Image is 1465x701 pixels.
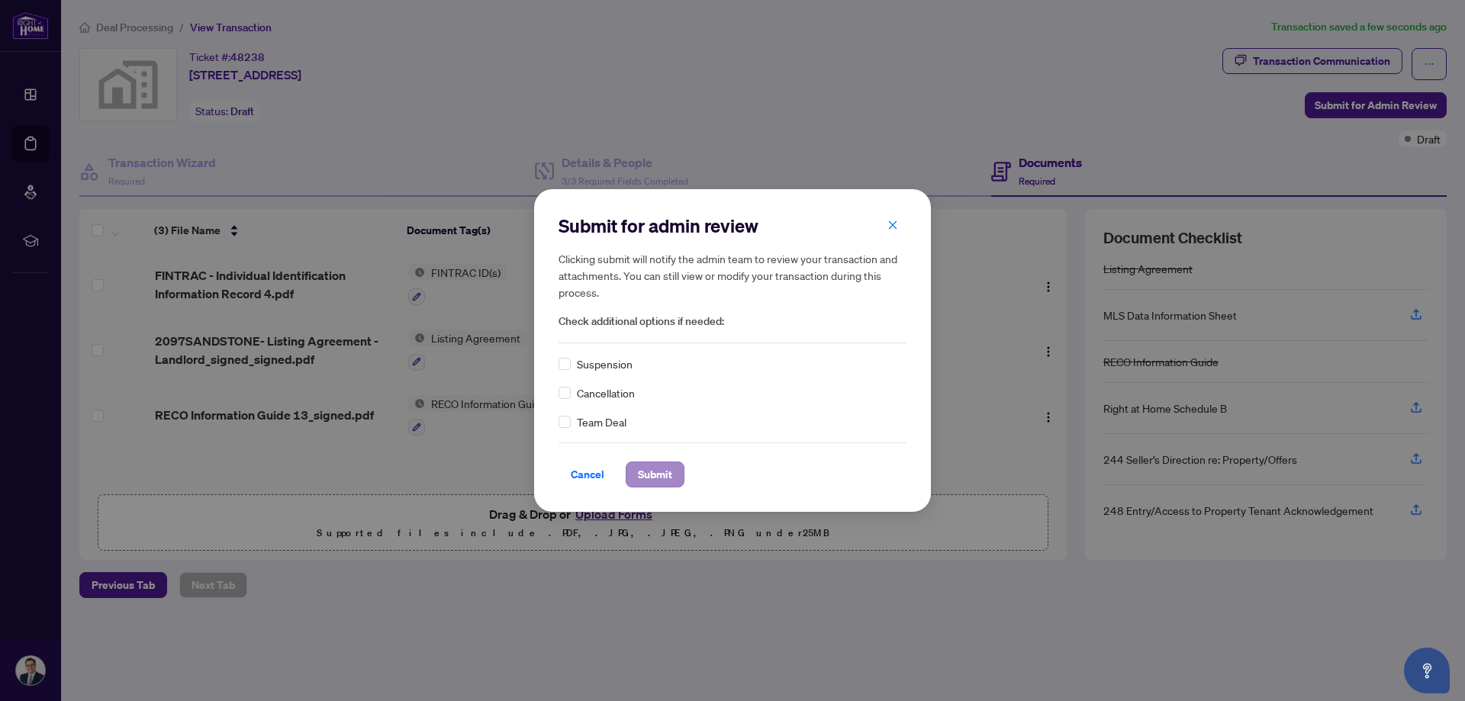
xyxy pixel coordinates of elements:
[626,461,684,487] button: Submit
[571,462,604,487] span: Cancel
[559,250,906,301] h5: Clicking submit will notify the admin team to review your transaction and attachments. You can st...
[577,355,633,372] span: Suspension
[559,461,617,487] button: Cancel
[559,214,906,238] h2: Submit for admin review
[1404,648,1450,693] button: Open asap
[559,313,906,330] span: Check additional options if needed:
[887,220,898,230] span: close
[577,384,635,401] span: Cancellation
[577,413,626,430] span: Team Deal
[638,462,672,487] span: Submit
